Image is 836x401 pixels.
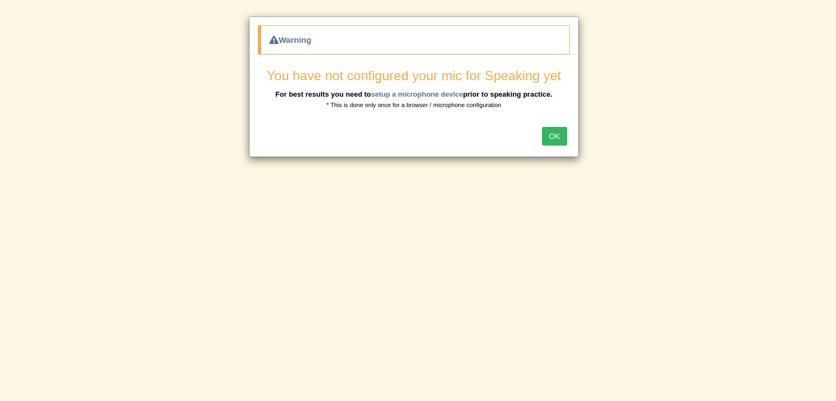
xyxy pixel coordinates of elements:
[371,90,463,98] a: setup a microphone device
[542,127,567,146] button: OK
[258,25,570,54] div: Warning
[326,102,501,108] small: * This is done only once for a browser / microphone configuration
[275,90,552,98] b: For best results you need to prior to speaking practice.
[267,68,561,83] span: You have not configured your mic for Speaking yet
